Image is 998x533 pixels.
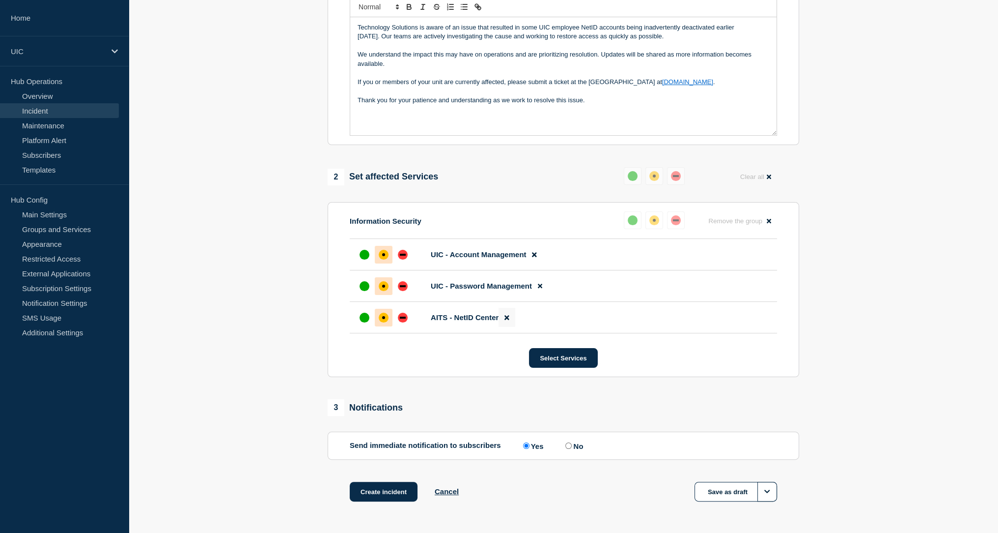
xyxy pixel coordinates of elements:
[398,250,408,260] div: down
[358,50,769,68] p: We understand the impact this may have on operations and are prioritizing resolution. Updates wil...
[328,169,438,185] div: Set affected Services
[708,217,762,225] span: Remove the group
[358,96,769,105] p: Thank you for your patience and understanding as we work to resolve this issue.
[379,313,388,323] div: affected
[431,250,526,259] span: UIC - Account Management
[11,47,105,56] p: UIC
[328,399,344,416] span: 3
[358,78,769,87] p: If you or members of your unit are currently affected, please submit a ticket at the [GEOGRAPHIC_...
[667,211,685,229] button: down
[757,482,777,502] button: Options
[624,211,641,229] button: up
[457,1,471,13] button: Toggle bulleted list
[350,17,776,135] div: Message
[379,250,388,260] div: affected
[379,281,388,291] div: affected
[671,215,681,225] div: down
[649,171,659,181] div: affected
[431,313,499,322] span: AITS - NetID Center
[416,1,430,13] button: Toggle italic text
[360,281,369,291] div: up
[360,250,369,260] div: up
[671,171,681,181] div: down
[350,217,421,225] p: Information Security
[628,215,638,225] div: up
[645,211,663,229] button: affected
[667,167,685,185] button: down
[529,348,597,368] button: Select Services
[358,23,769,41] p: Technology Solutions is aware of an issue that resulted in some UIC employee NetID accounts being...
[402,1,416,13] button: Toggle bold text
[398,281,408,291] div: down
[398,313,408,323] div: down
[649,215,659,225] div: affected
[624,167,641,185] button: up
[523,443,529,449] input: Yes
[565,443,572,449] input: No
[354,1,402,13] span: Font size
[435,487,459,496] button: Cancel
[563,441,583,450] label: No
[628,171,638,181] div: up
[734,167,777,186] button: Clear all
[662,78,713,86] a: [DOMAIN_NAME]
[328,169,344,185] span: 2
[431,282,532,290] span: UIC - Password Management
[645,167,663,185] button: affected
[430,1,444,13] button: Toggle strikethrough text
[521,441,544,450] label: Yes
[702,211,777,231] button: Remove the group
[350,441,777,450] div: Send immediate notification to subscribers
[694,482,777,502] button: Save as draft
[360,313,369,323] div: up
[350,482,417,502] button: Create incident
[471,1,485,13] button: Toggle link
[350,441,501,450] p: Send immediate notification to subscribers
[328,399,403,416] div: Notifications
[444,1,457,13] button: Toggle ordered list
